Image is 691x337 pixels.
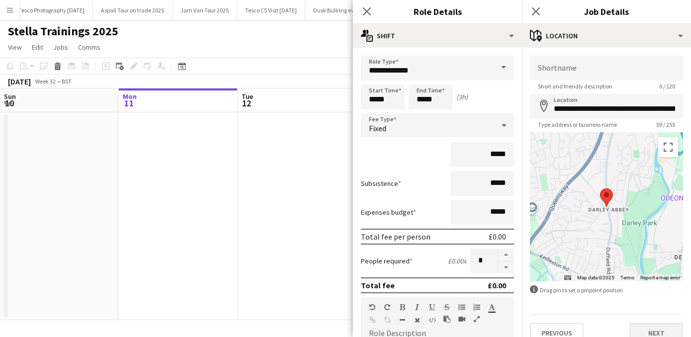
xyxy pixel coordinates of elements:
[564,274,571,281] button: Keyboard shortcuts
[369,303,376,311] button: Undo
[384,303,391,311] button: Redo
[8,24,118,39] h1: Stella Trainings 2025
[49,41,72,54] a: Jobs
[33,78,58,85] span: Week 32
[648,121,683,128] span: 59 / 255
[237,0,305,20] button: Tesco CS Visit [DATE]
[399,316,406,324] button: Horizontal Line
[2,97,16,109] span: 10
[620,275,634,280] a: Terms
[305,0,373,20] button: Dusk Bullring events
[473,315,480,323] button: Fullscreen
[640,275,680,280] a: Report a map error
[361,208,416,217] label: Expenses budget
[429,316,435,324] button: HTML Code
[353,24,522,48] div: Shift
[369,123,386,133] span: Fixed
[93,0,173,20] button: Aspall Tour on trade 2025
[8,77,31,86] div: [DATE]
[121,97,137,109] span: 11
[414,303,421,311] button: Italic
[530,83,620,90] span: Short and friendly description
[488,303,495,311] button: Text Color
[10,0,93,20] button: Tesco Photography [DATE]
[443,303,450,311] button: Strikethrough
[242,92,253,101] span: Tue
[361,232,431,242] div: Total fee per person
[173,0,237,20] button: Jam Van Tour 2025
[361,280,395,290] div: Total fee
[53,43,68,52] span: Jobs
[473,303,480,311] button: Ordered List
[488,280,506,290] div: £0.00
[4,41,26,54] a: View
[530,285,683,295] div: Drag pin to set a pinpoint position
[498,249,514,261] button: Increase
[361,256,413,265] label: People required
[651,83,683,90] span: 0 / 120
[399,303,406,311] button: Bold
[522,5,691,18] h3: Job Details
[532,268,565,281] a: Open this area in Google Maps (opens a new window)
[532,268,565,281] img: Google
[522,24,691,48] div: Location
[361,179,401,188] label: Subsistence
[456,92,468,101] div: (3h)
[8,43,22,52] span: View
[32,43,43,52] span: Edit
[489,232,506,242] div: £0.00
[458,315,465,323] button: Insert video
[577,275,614,280] span: Map data ©2025
[240,97,253,109] span: 12
[4,92,16,101] span: Sun
[78,43,100,52] span: Comms
[123,92,137,101] span: Mon
[28,41,47,54] a: Edit
[458,303,465,311] button: Unordered List
[414,316,421,324] button: Clear Formatting
[448,256,466,265] div: £0.00 x
[429,303,435,311] button: Underline
[62,78,72,85] div: BST
[74,41,104,54] a: Comms
[498,261,514,274] button: Decrease
[443,315,450,323] button: Paste as plain text
[658,137,678,157] button: Toggle fullscreen view
[530,121,625,128] span: Type address or business name
[353,5,522,18] h3: Role Details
